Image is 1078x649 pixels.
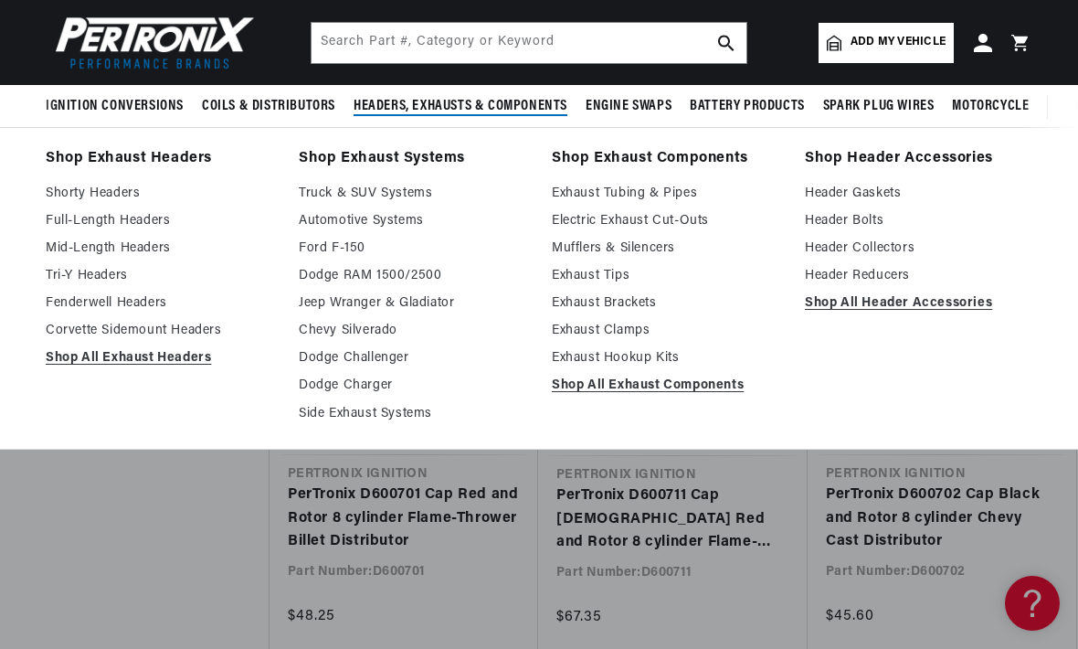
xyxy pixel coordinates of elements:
a: Header Collectors [805,238,1032,260]
span: Ignition Conversions [46,97,184,116]
a: Shop Exhaust Headers [46,146,273,172]
a: Shop All Exhaust Components [552,375,779,397]
a: Truck & SUV Systems [299,183,526,205]
summary: Spark Plug Wires [814,85,944,128]
a: Jeep Wranger & Gladiator [299,293,526,314]
a: Header Gaskets [805,183,1032,205]
a: Dodge Challenger [299,347,526,369]
a: Side Exhaust Systems [299,403,526,425]
a: Fenderwell Headers [46,293,273,314]
a: Add my vehicle [819,23,954,63]
img: Pertronix [46,11,256,74]
span: Coils & Distributors [202,97,335,116]
a: Shorty Headers [46,183,273,205]
a: PerTronix D600701 Cap Red and Rotor 8 cylinder Flame-Thrower Billet Distributor [288,484,520,554]
button: search button [706,23,746,63]
summary: Coils & Distributors [193,85,344,128]
a: Mid-Length Headers [46,238,273,260]
a: Automotive Systems [299,210,526,232]
a: Tri-Y Headers [46,265,273,287]
a: Dodge RAM 1500/2500 [299,265,526,287]
summary: Headers, Exhausts & Components [344,85,576,128]
a: Shop All Exhaust Headers [46,347,273,369]
span: Spark Plug Wires [823,97,935,116]
input: Search Part #, Category or Keyword [312,23,746,63]
a: Exhaust Clamps [552,320,779,342]
a: Dodge Charger [299,375,526,397]
a: Exhaust Hookup Kits [552,347,779,369]
span: Headers, Exhausts & Components [354,97,567,116]
a: Header Reducers [805,265,1032,287]
a: Exhaust Tubing & Pipes [552,183,779,205]
a: PerTronix D600711 Cap [DEMOGRAPHIC_DATA] Red and Rotor 8 cylinder Flame-Thrower Billet Distributor [556,484,789,555]
summary: Engine Swaps [576,85,681,128]
a: Chevy Silverado [299,320,526,342]
a: Exhaust Tips [552,265,779,287]
a: Ford F-150 [299,238,526,260]
summary: Battery Products [681,85,814,128]
span: Engine Swaps [586,97,671,116]
a: Shop Exhaust Components [552,146,779,172]
a: Mufflers & Silencers [552,238,779,260]
a: Corvette Sidemount Headers [46,320,273,342]
a: Shop Exhaust Systems [299,146,526,172]
span: Battery Products [690,97,805,116]
a: PerTronix D600702 Cap Black and Rotor 8 cylinder Chevy Cast Distributor [826,484,1058,554]
a: Shop Header Accessories [805,146,1032,172]
summary: Motorcycle [943,85,1038,128]
a: Electric Exhaust Cut-Outs [552,210,779,232]
span: Motorcycle [952,97,1029,116]
summary: Ignition Conversions [46,85,193,128]
span: Add my vehicle [851,34,946,51]
a: Header Bolts [805,210,1032,232]
a: Shop All Header Accessories [805,293,1032,314]
a: Full-Length Headers [46,210,273,232]
a: Exhaust Brackets [552,293,779,314]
